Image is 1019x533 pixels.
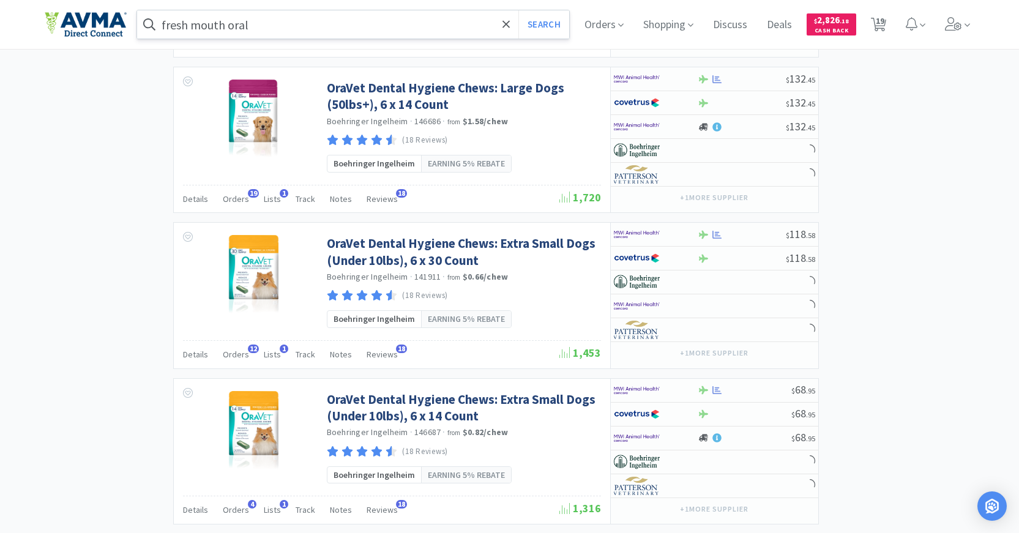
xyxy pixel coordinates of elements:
[330,504,352,515] span: Notes
[414,116,441,127] span: 146686
[442,271,445,282] span: ·
[806,123,815,132] span: . 45
[327,427,408,438] a: Boehringer Ingelheim
[762,20,797,31] a: Deals
[327,155,512,172] a: Boehringer IngelheimEarning 5% rebate
[183,349,208,360] span: Details
[428,312,505,326] span: Earning 5% rebate
[264,349,281,360] span: Lists
[518,10,569,39] button: Search
[410,427,412,438] span: ·
[223,193,249,204] span: Orders
[203,80,303,159] img: 4a08704b98024385bcfef7da30a04d70_355599.png
[977,491,1007,521] div: Open Intercom Messenger
[786,99,789,108] span: $
[402,134,448,147] p: (18 Reviews)
[786,231,789,240] span: $
[614,117,660,136] img: f6b2451649754179b5b4e0c70c3f7cb0_2.png
[614,94,660,112] img: 77fca1acd8b6420a9015268ca798ef17_1.png
[264,504,281,515] span: Lists
[614,165,660,184] img: f5e969b455434c6296c6d81ef179fa71_3.png
[614,405,660,423] img: 77fca1acd8b6420a9015268ca798ef17_1.png
[614,249,660,267] img: 77fca1acd8b6420a9015268ca798ef17_1.png
[806,75,815,84] span: . 45
[806,255,815,264] span: . 58
[463,271,509,282] strong: $0.66 / chew
[280,500,288,509] span: 1
[814,14,849,26] span: 2,826
[327,391,598,425] a: OraVet Dental Hygiene Chews: Extra Small Dogs (Under 10lbs), 6 x 14 Count
[614,70,660,88] img: f6b2451649754179b5b4e0c70c3f7cb0_2.png
[327,310,512,327] a: Boehringer IngelheimEarning 5% rebate
[223,504,249,515] span: Orders
[367,349,398,360] span: Reviews
[280,345,288,353] span: 1
[296,349,315,360] span: Track
[183,193,208,204] span: Details
[786,255,789,264] span: $
[396,500,407,509] span: 18
[367,504,398,515] span: Reviews
[674,345,754,362] button: +1more supplier
[614,381,660,400] img: f6b2451649754179b5b4e0c70c3f7cb0_2.png
[807,8,856,41] a: $2,826.18Cash Back
[806,231,815,240] span: . 58
[203,235,303,315] img: 273a8885373b4bb8a6ff90b43cbdc2f8_355597.png
[334,312,415,326] span: Boehringer Ingelheim
[614,321,660,339] img: f5e969b455434c6296c6d81ef179fa71_3.png
[248,500,256,509] span: 4
[786,75,789,84] span: $
[866,21,891,32] a: 19
[414,271,441,282] span: 141911
[402,445,448,458] p: (18 Reviews)
[296,193,315,204] span: Track
[791,382,815,397] span: 68
[786,95,815,110] span: 132
[806,434,815,443] span: . 95
[428,157,505,170] span: Earning 5% rebate
[786,227,815,241] span: 118
[814,28,849,35] span: Cash Back
[442,427,445,438] span: ·
[806,410,815,419] span: . 95
[45,12,127,37] img: e4e33dab9f054f5782a47901c742baa9_102.png
[223,349,249,360] span: Orders
[334,468,415,482] span: Boehringer Ingelheim
[330,349,352,360] span: Notes
[614,429,660,447] img: f6b2451649754179b5b4e0c70c3f7cb0_2.png
[786,251,815,265] span: 118
[791,410,795,419] span: $
[327,80,598,113] a: OraVet Dental Hygiene Chews: Large Dogs (50lbs+), 6 x 14 Count
[791,406,815,420] span: 68
[840,17,849,25] span: . 18
[786,119,815,133] span: 132
[410,116,412,127] span: ·
[327,271,408,282] a: Boehringer Ingelheim
[674,501,754,518] button: +1more supplier
[614,141,660,160] img: 730db3968b864e76bcafd0174db25112_22.png
[447,117,461,126] span: from
[674,189,754,206] button: +1more supplier
[806,99,815,108] span: . 45
[559,346,601,360] span: 1,453
[791,386,795,395] span: $
[402,289,448,302] p: (18 Reviews)
[296,504,315,515] span: Track
[327,466,512,483] a: Boehringer IngelheimEarning 5% rebate
[248,189,259,198] span: 19
[327,116,408,127] a: Boehringer Ingelheim
[463,116,509,127] strong: $1.58 / chew
[447,273,461,281] span: from
[396,189,407,198] span: 18
[786,123,789,132] span: $
[248,345,259,353] span: 12
[614,453,660,471] img: 730db3968b864e76bcafd0174db25112_22.png
[614,297,660,315] img: f6b2451649754179b5b4e0c70c3f7cb0_2.png
[814,17,817,25] span: $
[183,504,208,515] span: Details
[428,468,505,482] span: Earning 5% rebate
[410,271,412,282] span: ·
[396,345,407,353] span: 18
[330,193,352,204] span: Notes
[614,477,660,495] img: f5e969b455434c6296c6d81ef179fa71_3.png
